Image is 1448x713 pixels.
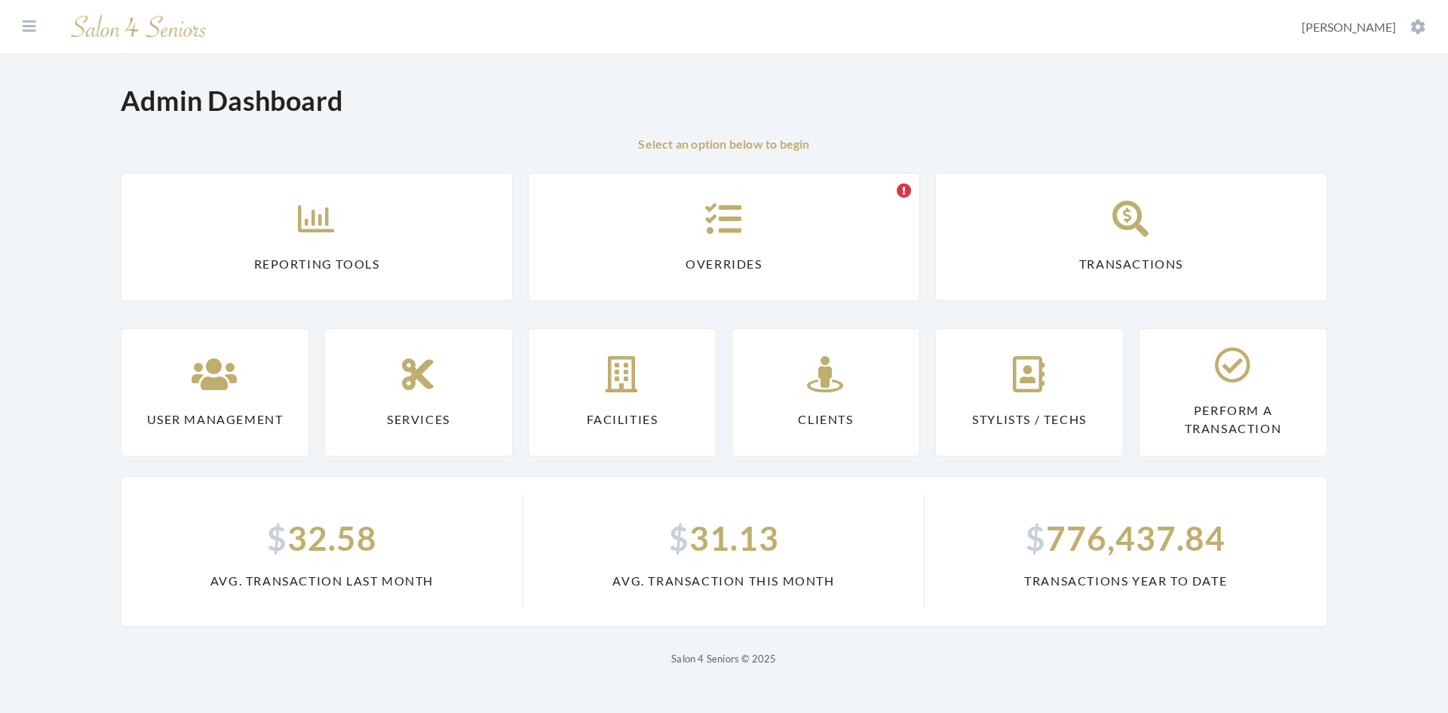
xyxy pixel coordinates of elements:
[732,328,920,456] a: Clients
[1297,19,1430,35] button: [PERSON_NAME]
[121,173,513,301] a: Reporting Tools
[943,572,1308,590] span: Transactions Year To Date
[63,9,214,45] img: Salon 4 Seniors
[140,572,505,590] span: Avg. Transaction Last Month
[121,650,1327,668] p: Salon 4 Seniors © 2025
[140,513,505,563] span: 32.58
[121,328,309,456] a: User Management
[528,173,920,301] a: Overrides
[324,328,513,456] a: Services
[935,173,1327,301] a: Transactions
[541,513,907,563] span: 31.13
[121,85,343,117] h1: Admin Dashboard
[1139,328,1327,456] a: Perform a Transaction
[1302,20,1396,34] span: [PERSON_NAME]
[541,572,907,590] span: Avg. Transaction This Month
[121,135,1327,153] p: Select an option below to begin
[528,328,716,456] a: Facilities
[943,513,1308,563] span: 776,437.84
[935,328,1124,456] a: Stylists / Techs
